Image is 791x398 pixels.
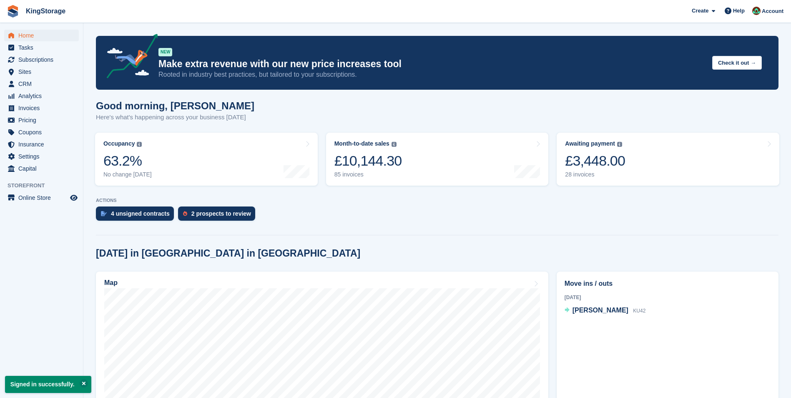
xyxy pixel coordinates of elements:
[101,211,107,216] img: contract_signature_icon-13c848040528278c33f63329250d36e43548de30e8caae1d1a13099fd9432cc5.svg
[4,114,79,126] a: menu
[96,100,254,111] h1: Good morning, [PERSON_NAME]
[565,171,625,178] div: 28 invoices
[18,114,68,126] span: Pricing
[565,140,615,147] div: Awaiting payment
[69,193,79,203] a: Preview store
[4,139,79,150] a: menu
[23,4,69,18] a: KingStorage
[4,151,79,162] a: menu
[18,139,68,150] span: Insurance
[18,30,68,41] span: Home
[183,211,187,216] img: prospect-51fa495bee0391a8d652442698ab0144808aea92771e9ea1ae160a38d050c398.svg
[18,66,68,78] span: Sites
[7,5,19,18] img: stora-icon-8386f47178a22dfd0bd8f6a31ec36ba5ce8667c1dd55bd0f319d3a0aa187defe.svg
[95,133,318,186] a: Occupancy 63.2% No change [DATE]
[96,207,178,225] a: 4 unsigned contracts
[103,171,152,178] div: No change [DATE]
[752,7,761,15] img: John King
[137,142,142,147] img: icon-info-grey-7440780725fd019a000dd9b08b2336e03edf1995a4989e88bcd33f0948082b44.svg
[4,90,79,102] a: menu
[4,102,79,114] a: menu
[565,305,646,316] a: [PERSON_NAME] KU42
[104,279,118,287] h2: Map
[733,7,745,15] span: Help
[18,102,68,114] span: Invoices
[8,181,83,190] span: Storefront
[334,140,389,147] div: Month-to-date sales
[18,151,68,162] span: Settings
[4,66,79,78] a: menu
[178,207,259,225] a: 2 prospects to review
[18,126,68,138] span: Coupons
[573,307,628,314] span: [PERSON_NAME]
[158,48,172,56] div: NEW
[4,192,79,204] a: menu
[565,152,625,169] div: £3,448.00
[4,163,79,174] a: menu
[334,171,402,178] div: 85 invoices
[100,34,158,81] img: price-adjustments-announcement-icon-8257ccfd72463d97f412b2fc003d46551f7dbcb40ab6d574587a9cd5c0d94...
[158,58,706,70] p: Make extra revenue with our new price increases tool
[762,7,783,15] span: Account
[4,54,79,65] a: menu
[191,210,251,217] div: 2 prospects to review
[565,294,771,301] div: [DATE]
[111,210,170,217] div: 4 unsigned contracts
[18,163,68,174] span: Capital
[4,78,79,90] a: menu
[692,7,708,15] span: Create
[633,308,645,314] span: KU42
[326,133,549,186] a: Month-to-date sales £10,144.30 85 invoices
[158,70,706,79] p: Rooted in industry best practices, but tailored to your subscriptions.
[4,42,79,53] a: menu
[18,192,68,204] span: Online Store
[334,152,402,169] div: £10,144.30
[617,142,622,147] img: icon-info-grey-7440780725fd019a000dd9b08b2336e03edf1995a4989e88bcd33f0948082b44.svg
[96,248,360,259] h2: [DATE] in [GEOGRAPHIC_DATA] in [GEOGRAPHIC_DATA]
[4,126,79,138] a: menu
[18,42,68,53] span: Tasks
[18,90,68,102] span: Analytics
[712,56,762,70] button: Check it out →
[565,279,771,289] h2: Move ins / outs
[96,198,778,203] p: ACTIONS
[103,140,135,147] div: Occupancy
[5,376,91,393] p: Signed in successfully.
[103,152,152,169] div: 63.2%
[18,54,68,65] span: Subscriptions
[4,30,79,41] a: menu
[557,133,779,186] a: Awaiting payment £3,448.00 28 invoices
[96,113,254,122] p: Here's what's happening across your business [DATE]
[18,78,68,90] span: CRM
[392,142,397,147] img: icon-info-grey-7440780725fd019a000dd9b08b2336e03edf1995a4989e88bcd33f0948082b44.svg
